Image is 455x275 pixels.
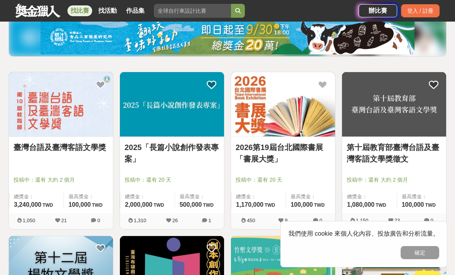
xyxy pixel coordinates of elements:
span: 我們使用 cookie 來個人化內容、投放廣告和分析流量。 [288,230,439,237]
span: 投稿中：還有 大約 2 個月 [13,176,108,184]
a: 找比賽 [67,5,92,16]
span: 0 [319,218,322,223]
a: 辦比賽 [359,4,397,17]
span: TWD [153,202,164,208]
span: 最高獎金： [69,193,108,201]
img: Cover Image [231,72,335,137]
span: 1 [208,218,211,223]
div: 登入 / 註冊 [401,4,440,17]
span: 總獎金： [125,193,170,201]
span: 投稿中：還有 20 天 [236,176,330,184]
span: 100,000 [291,201,313,208]
span: 26 [172,218,178,223]
span: TWD [92,202,103,208]
span: 23 [394,218,400,223]
span: 最高獎金： [180,193,219,201]
span: 500,000 [180,201,202,208]
a: 臺灣台語及臺灣客語文學獎 [13,142,108,153]
span: 1,150 [356,218,369,223]
span: 450 [247,218,255,223]
span: 總獎金： [236,193,281,201]
span: 1,050 [23,218,35,223]
img: Cover Image [9,72,113,137]
span: 21 [61,218,67,223]
span: 9 [285,218,287,223]
span: 100,000 [402,201,424,208]
span: TWD [425,202,436,208]
span: TWD [265,202,275,208]
span: 2,000,000 [125,201,152,208]
span: 1,310 [134,218,147,223]
img: ea6d37ea-8c75-4c97-b408-685919e50f13.jpg [40,20,415,54]
span: 投稿中：還有 20 天 [125,176,219,184]
span: 投稿中：還有 大約 2 個月 [347,176,442,184]
span: 總獎金： [347,193,392,201]
span: TWD [203,202,214,208]
a: 2025「長篇小說創作發表專案」 [125,142,219,165]
a: 找活動 [95,5,120,16]
input: 全球自行車設計比賽 [154,4,231,18]
span: 100,000 [69,201,91,208]
a: 作品集 [123,5,148,16]
img: Cover Image [120,72,224,137]
span: 總獎金： [14,193,59,201]
a: 第十屆教育部臺灣台語及臺灣客語文學獎徵文 [347,142,442,165]
span: 0 [430,218,433,223]
span: 1,080,000 [347,201,374,208]
img: Cover Image [342,72,446,137]
button: 確定 [401,246,439,259]
a: 2026第19屆台北國際書展「書展大獎」 [236,142,330,165]
span: TWD [376,202,386,208]
span: 最高獎金： [291,193,330,201]
span: 3,240,000 [14,201,41,208]
span: 0 [97,218,100,223]
span: 最高獎金： [402,193,442,201]
span: TWD [314,202,325,208]
span: 1,170,000 [236,201,263,208]
span: TWD [42,202,53,208]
